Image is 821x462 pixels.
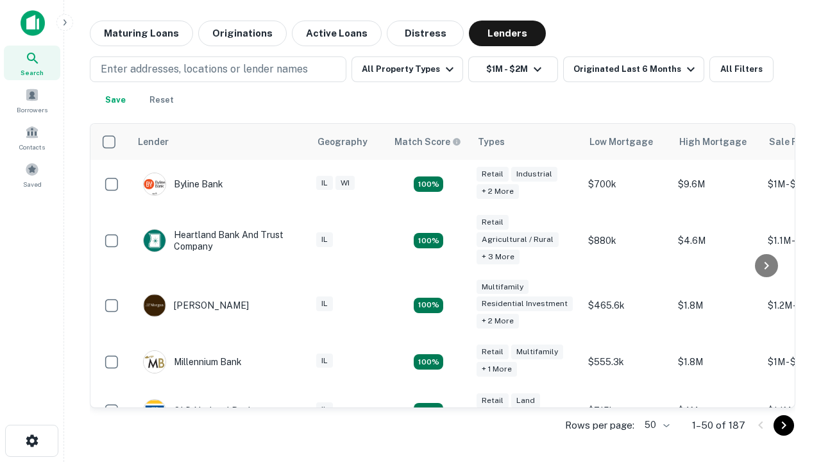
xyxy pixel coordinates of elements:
td: $1.8M [672,273,761,338]
button: Lenders [469,21,546,46]
td: $715k [582,386,672,435]
td: $4.6M [672,209,761,273]
div: [PERSON_NAME] [143,294,249,317]
div: Heartland Bank And Trust Company [143,229,297,252]
th: Geography [310,124,387,160]
button: Active Loans [292,21,382,46]
img: capitalize-icon.png [21,10,45,36]
div: Retail [477,167,509,182]
div: WI [335,176,355,191]
div: Matching Properties: 17, hasApolloMatch: undefined [414,233,443,248]
th: Capitalize uses an advanced AI algorithm to match your search with the best lender. The match sco... [387,124,470,160]
div: + 1 more [477,362,517,377]
button: All Property Types [351,56,463,82]
button: $1M - $2M [468,56,558,82]
div: OLD National Bank [143,399,253,422]
div: High Mortgage [679,134,747,150]
div: Land [511,393,540,408]
a: Search [4,46,60,80]
div: Types [478,134,505,150]
th: High Mortgage [672,124,761,160]
a: Saved [4,157,60,192]
button: Save your search to get updates of matches that match your search criteria. [95,87,136,113]
div: IL [316,176,333,191]
div: IL [316,402,333,417]
div: Originated Last 6 Months [573,62,698,77]
button: Maturing Loans [90,21,193,46]
td: $1.8M [672,338,761,386]
div: Byline Bank [143,173,223,196]
p: Enter addresses, locations or lender names [101,62,308,77]
button: Originations [198,21,287,46]
div: + 2 more [477,314,519,329]
td: $465.6k [582,273,672,338]
td: $555.3k [582,338,672,386]
button: Enter addresses, locations or lender names [90,56,346,82]
th: Low Mortgage [582,124,672,160]
span: Contacts [19,142,45,152]
h6: Match Score [394,135,459,149]
th: Lender [130,124,310,160]
div: Matching Properties: 16, hasApolloMatch: undefined [414,354,443,370]
div: Low Mortgage [589,134,653,150]
button: All Filters [709,56,774,82]
a: Contacts [4,120,60,155]
div: 50 [639,416,672,434]
div: Capitalize uses an advanced AI algorithm to match your search with the best lender. The match sco... [394,135,461,149]
img: picture [144,230,165,252]
img: picture [144,295,165,316]
div: Geography [317,134,368,150]
button: Reset [141,87,182,113]
div: IL [316,354,333,368]
p: 1–50 of 187 [692,418,745,433]
p: Rows per page: [565,418,634,433]
div: IL [316,296,333,311]
img: picture [144,173,165,195]
div: Millennium Bank [143,350,242,373]
div: Lender [138,134,169,150]
div: Residential Investment [477,296,573,311]
div: Retail [477,393,509,408]
span: Borrowers [17,105,47,115]
td: $880k [582,209,672,273]
div: Retail [477,345,509,359]
img: picture [144,351,165,373]
td: $700k [582,160,672,209]
button: Distress [387,21,464,46]
td: $4M [672,386,761,435]
button: Go to next page [774,415,794,436]
div: Multifamily [511,345,563,359]
button: Originated Last 6 Months [563,56,704,82]
div: + 2 more [477,184,519,199]
div: Retail [477,215,509,230]
div: + 3 more [477,250,520,264]
div: Agricultural / Rural [477,232,559,247]
td: $9.6M [672,160,761,209]
th: Types [470,124,582,160]
img: picture [144,400,165,422]
iframe: Chat Widget [757,318,821,380]
div: Matching Properties: 27, hasApolloMatch: undefined [414,298,443,313]
div: Matching Properties: 20, hasApolloMatch: undefined [414,176,443,192]
span: Search [21,67,44,78]
div: Industrial [511,167,557,182]
div: Multifamily [477,280,529,295]
div: IL [316,232,333,247]
span: Saved [23,179,42,189]
a: Borrowers [4,83,60,117]
div: Matching Properties: 18, hasApolloMatch: undefined [414,403,443,418]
